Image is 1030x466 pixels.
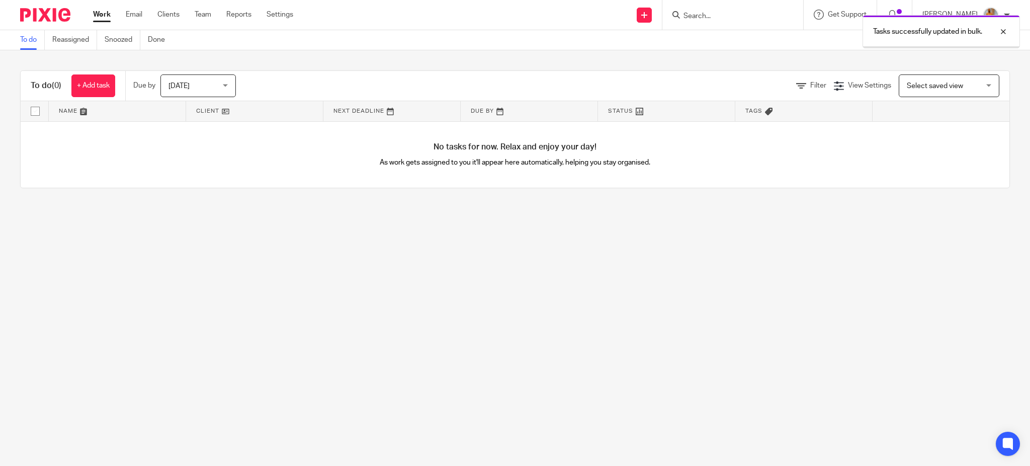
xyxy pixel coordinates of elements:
[195,10,211,20] a: Team
[20,30,45,50] a: To do
[148,30,173,50] a: Done
[157,10,180,20] a: Clients
[105,30,140,50] a: Snoozed
[52,82,61,90] span: (0)
[20,8,70,22] img: Pixie
[126,10,142,20] a: Email
[226,10,251,20] a: Reports
[21,142,1009,152] h4: No tasks for now. Relax and enjoy your day!
[873,27,982,37] p: Tasks successfully updated in bulk.
[907,83,963,90] span: Select saved view
[31,81,61,91] h1: To do
[133,81,155,91] p: Due by
[71,74,115,97] a: + Add task
[52,30,97,50] a: Reassigned
[810,82,826,89] span: Filter
[268,158,762,168] p: As work gets assigned to you it'll appear here automatically, helping you stay organised.
[267,10,293,20] a: Settings
[983,7,999,23] img: 1234.JPG
[848,82,891,89] span: View Settings
[745,108,762,114] span: Tags
[93,10,111,20] a: Work
[168,83,190,90] span: [DATE]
